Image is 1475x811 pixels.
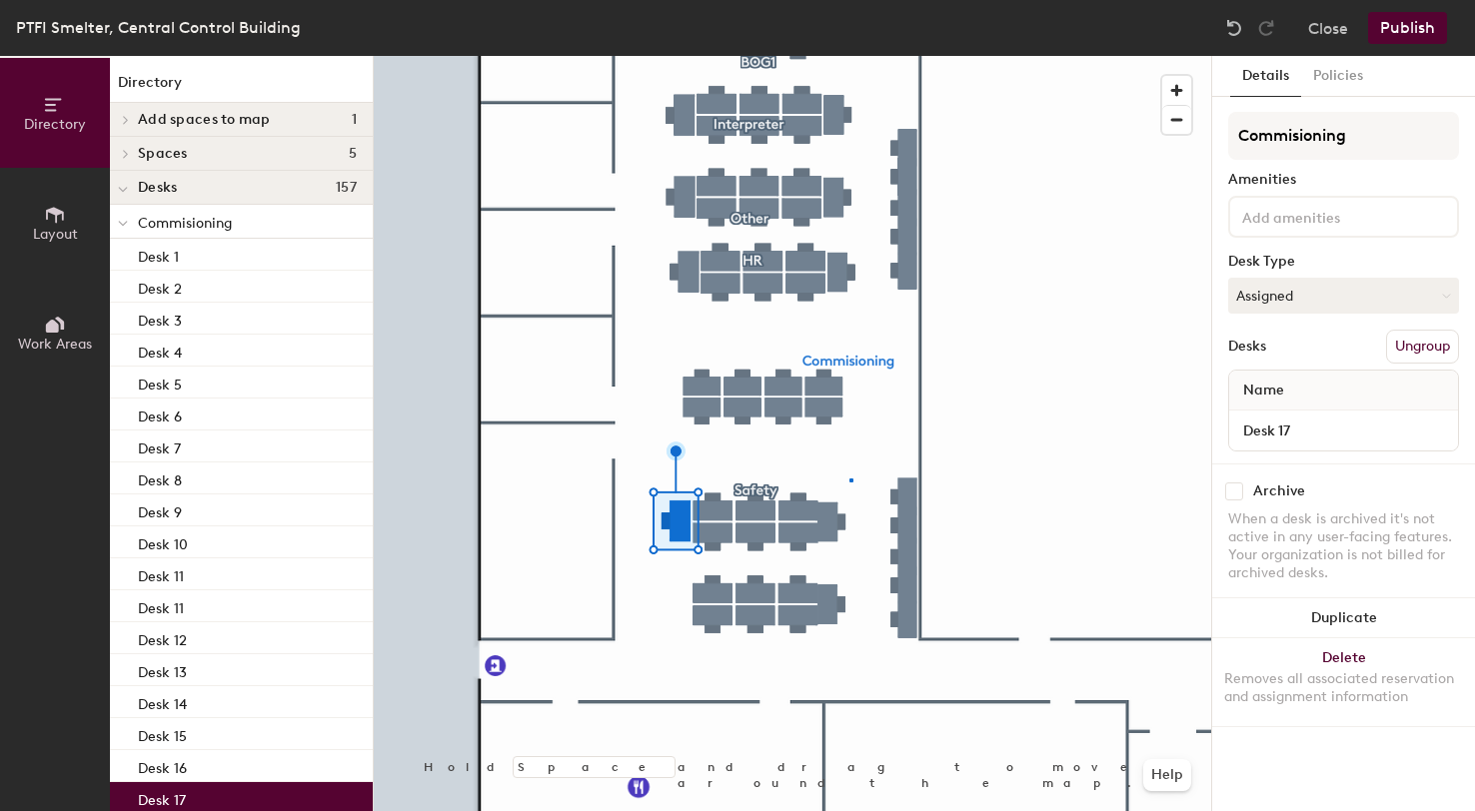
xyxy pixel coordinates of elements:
[138,434,181,457] p: Desk 7
[138,498,182,521] p: Desk 9
[138,112,271,128] span: Add spaces to map
[1253,483,1305,499] div: Archive
[138,339,182,362] p: Desk 4
[1228,278,1459,314] button: Assigned
[1238,204,1418,228] input: Add amenities
[1308,12,1348,44] button: Close
[349,146,357,162] span: 5
[1212,598,1475,638] button: Duplicate
[1233,373,1294,408] span: Name
[1224,670,1463,706] div: Removes all associated reservation and assignment information
[138,275,182,298] p: Desk 2
[138,594,184,617] p: Desk 11
[1230,56,1301,97] button: Details
[138,466,182,489] p: Desk 8
[1368,12,1447,44] button: Publish
[1301,56,1375,97] button: Policies
[138,754,187,777] p: Desk 16
[138,658,187,681] p: Desk 13
[18,336,92,353] span: Work Areas
[1228,339,1266,355] div: Desks
[24,116,86,133] span: Directory
[352,112,357,128] span: 1
[138,243,179,266] p: Desk 1
[1212,638,1475,726] button: DeleteRemoves all associated reservation and assignment information
[138,146,188,162] span: Spaces
[1228,254,1459,270] div: Desk Type
[1143,759,1191,791] button: Help
[138,690,187,713] p: Desk 14
[110,72,373,103] h1: Directory
[138,562,184,585] p: Desk 11
[1386,330,1459,364] button: Ungroup
[138,786,186,809] p: Desk 17
[138,371,182,394] p: Desk 5
[1228,510,1459,582] div: When a desk is archived it's not active in any user-facing features. Your organization is not bil...
[16,15,301,40] div: PTFI Smelter, Central Control Building
[1228,172,1459,188] div: Amenities
[1256,18,1276,38] img: Redo
[138,180,177,196] span: Desks
[138,403,182,425] p: Desk 6
[138,307,182,330] p: Desk 3
[1233,416,1454,444] input: Unnamed desk
[138,722,187,745] p: Desk 15
[1224,18,1244,38] img: Undo
[336,180,357,196] span: 157
[33,226,78,243] span: Layout
[138,530,188,553] p: Desk 10
[138,215,232,232] span: Commisioning
[138,626,187,649] p: Desk 12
